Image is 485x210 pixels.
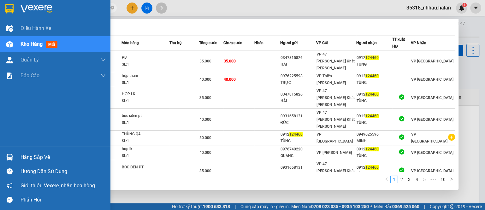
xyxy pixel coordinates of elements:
span: Nhãn [254,41,263,45]
li: 4 [413,176,421,183]
div: SL: 1 [122,61,169,68]
div: TÙNG [281,138,316,144]
span: Người gửi [280,41,298,45]
span: VP [GEOGRAPHIC_DATA] [411,77,453,82]
div: HẢI [281,98,316,104]
span: plus-circle [448,134,455,141]
span: Món hàng [121,41,139,45]
li: 2 [398,176,405,183]
div: TÙNG [357,98,392,104]
div: Hướng dẫn sử dụng [21,167,106,176]
span: 124460 [365,92,379,96]
div: Phản hồi [21,195,106,205]
div: 0931658131 [281,113,316,120]
span: 124460 [365,147,379,151]
span: VP [GEOGRAPHIC_DATA] [411,132,447,143]
div: TÙNG [357,171,392,178]
img: warehouse-icon [6,41,13,48]
div: SL: 1 [122,98,169,105]
span: 35.000 [224,59,236,63]
div: TRỰC [281,79,316,86]
span: Tổng cước [199,41,217,45]
a: 2 [398,176,405,183]
div: THÙNG QA [122,131,169,138]
span: Người nhận [356,41,377,45]
span: TT xuất HĐ [392,37,405,49]
span: 35.000 [199,96,211,100]
span: left [385,177,388,181]
span: 50.000 [199,136,211,140]
div: 0912 [357,73,392,79]
div: SL: 1 [122,153,169,160]
div: ĐỨC [281,171,316,178]
a: 1 [391,176,398,183]
div: SL: 1 [122,120,169,126]
span: VP [GEOGRAPHIC_DATA] [411,117,453,122]
div: 0912 [357,55,392,61]
div: 0949625596 [357,131,392,138]
img: warehouse-icon [6,25,13,32]
li: Next 5 Pages [428,176,438,183]
span: VP Nhận [411,41,426,45]
div: TÙNG [357,153,392,159]
div: SL: 1 [122,79,169,86]
span: down [101,57,106,62]
span: 124460 [289,132,303,137]
div: HỘP LK [122,91,169,98]
span: VP [GEOGRAPHIC_DATA] [411,150,453,155]
div: PB [122,54,169,61]
span: VP [GEOGRAPHIC_DATA] [316,132,353,143]
span: question-circle [7,168,13,174]
span: Thu hộ [169,41,181,45]
div: 0347815826 [281,91,316,98]
span: 40.000 [199,117,211,122]
button: left [383,176,390,183]
div: 0347815826 [281,55,316,61]
span: 40.000 [199,77,211,82]
span: right [450,177,453,181]
span: ••• [428,176,438,183]
span: close-circle [110,5,114,11]
img: warehouse-icon [6,57,13,63]
span: VP 47 [PERSON_NAME] Khát [PERSON_NAME] [316,162,355,180]
span: VP 47 [PERSON_NAME] Khát [PERSON_NAME] [316,110,355,129]
span: VP [GEOGRAPHIC_DATA] [411,96,453,100]
span: Báo cáo [21,72,39,79]
div: TÙNG [357,79,392,86]
li: Previous Page [383,176,390,183]
a: 10 [439,176,447,183]
img: warehouse-icon [6,154,13,160]
span: VP [GEOGRAPHIC_DATA] [411,169,453,173]
img: logo-vxr [5,4,14,14]
span: 40.000 [199,150,211,155]
div: 0931658131 [281,164,316,171]
span: VP 47 [PERSON_NAME] Khát [PERSON_NAME] [316,52,355,70]
span: VP Gửi [316,41,328,45]
li: Next Page [448,176,455,183]
span: VP [PERSON_NAME] [316,150,352,155]
span: notification [7,183,13,189]
span: 124460 [365,114,379,118]
img: solution-icon [6,73,13,79]
span: Kho hàng [21,41,43,47]
div: TÙNG [357,120,392,126]
span: 35.000 [199,59,211,63]
span: 35.000 [199,169,211,173]
div: ĐỨC [281,120,316,126]
div: HẢI [281,61,316,68]
a: 4 [413,176,420,183]
a: 3 [406,176,413,183]
div: SL: 1 [122,171,169,178]
li: 5 [421,176,428,183]
div: BỌC DEN PT [122,164,169,171]
div: Hàng sắp về [21,153,106,162]
span: down [101,73,106,78]
span: close-circle [110,6,114,9]
span: 124460 [365,165,379,170]
span: 124460 [365,55,379,60]
div: QUANG [281,153,316,159]
div: hop lk [122,146,169,153]
span: 40.000 [224,77,236,82]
